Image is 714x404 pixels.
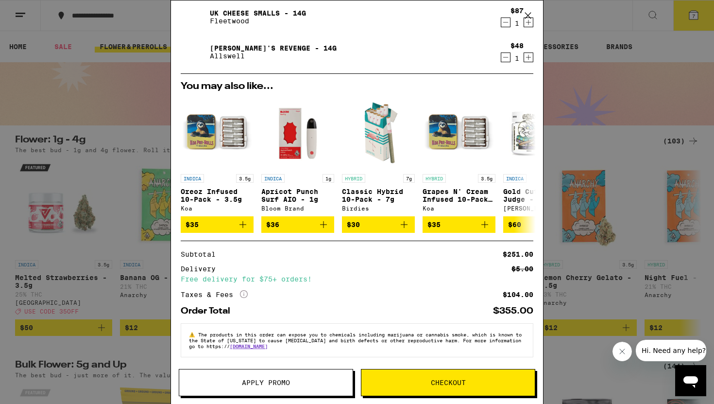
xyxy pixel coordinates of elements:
[427,221,441,228] span: $35
[261,174,285,183] p: INDICA
[423,188,495,203] p: Grapes N' Cream Infused 10-Pack - 3.5g
[323,174,334,183] p: 1g
[508,221,521,228] span: $60
[261,188,334,203] p: Apricot Punch Surf AIO - 1g
[181,96,254,169] img: Koa - Oreoz Infused 10-Pack - 3.5g
[236,174,254,183] p: 3.5g
[181,96,254,216] a: Open page for Oreoz Infused 10-Pack - 3.5g from Koa
[210,44,337,52] a: [PERSON_NAME]'s Revenge - 14g
[181,205,254,211] div: Koa
[675,365,706,396] iframe: Button to launch messaging window
[210,52,337,60] p: Allswell
[181,216,254,233] button: Add to bag
[181,276,533,282] div: Free delivery for $75+ orders!
[261,205,334,211] div: Bloom Brand
[261,96,334,169] img: Bloom Brand - Apricot Punch Surf AIO - 1g
[510,7,524,15] div: $87
[181,251,222,258] div: Subtotal
[524,53,533,62] button: Increment
[423,205,495,211] div: Koa
[186,221,199,228] span: $35
[493,307,533,316] div: $355.00
[342,96,415,216] a: Open page for Classic Hybrid 10-Pack - 7g from Birdies
[181,265,222,272] div: Delivery
[501,18,510,27] button: Decrement
[361,369,535,396] button: Checkout
[501,53,510,62] button: Decrement
[230,343,268,349] a: [DOMAIN_NAME]
[342,96,415,169] img: Birdies - Classic Hybrid 10-Pack - 7g
[181,307,237,316] div: Order Total
[342,188,415,203] p: Classic Hybrid 10-Pack - 7g
[510,42,524,50] div: $48
[179,369,353,396] button: Apply Promo
[612,342,632,361] iframe: Close message
[510,54,524,62] div: 1
[342,205,415,211] div: Birdies
[181,38,208,66] img: Jack's Revenge - 14g
[347,221,360,228] span: $30
[478,174,495,183] p: 3.5g
[210,17,306,25] p: Fleetwood
[342,216,415,233] button: Add to bag
[181,290,248,299] div: Taxes & Fees
[510,19,524,27] div: 1
[342,174,365,183] p: HYBRID
[189,332,522,349] span: The products in this order can expose you to chemicals including marijuana or cannabis smoke, whi...
[636,340,706,361] iframe: Message from company
[423,96,495,216] a: Open page for Grapes N' Cream Infused 10-Pack - 3.5g from Koa
[503,96,576,169] img: Claybourne Co. - Gold Cuts: The Judge - 3.5g
[181,3,208,31] img: UK Cheese Smalls - 14g
[503,188,576,203] p: Gold Cuts: The Judge - 3.5g
[431,379,466,386] span: Checkout
[261,216,334,233] button: Add to bag
[242,379,290,386] span: Apply Promo
[423,216,495,233] button: Add to bag
[423,96,495,169] img: Koa - Grapes N' Cream Infused 10-Pack - 3.5g
[261,96,334,216] a: Open page for Apricot Punch Surf AIO - 1g from Bloom Brand
[423,174,446,183] p: HYBRID
[503,291,533,298] div: $104.00
[503,174,527,183] p: INDICA
[181,188,254,203] p: Oreoz Infused 10-Pack - 3.5g
[181,82,533,91] h2: You may also like...
[511,265,533,272] div: $5.00
[210,9,306,17] a: UK Cheese Smalls - 14g
[503,216,576,233] button: Add to bag
[266,221,279,228] span: $36
[503,251,533,258] div: $251.00
[503,96,576,216] a: Open page for Gold Cuts: The Judge - 3.5g from Claybourne Co.
[189,332,198,337] span: ⚠️
[503,205,576,211] div: [PERSON_NAME] Co.
[403,174,415,183] p: 7g
[181,174,204,183] p: INDICA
